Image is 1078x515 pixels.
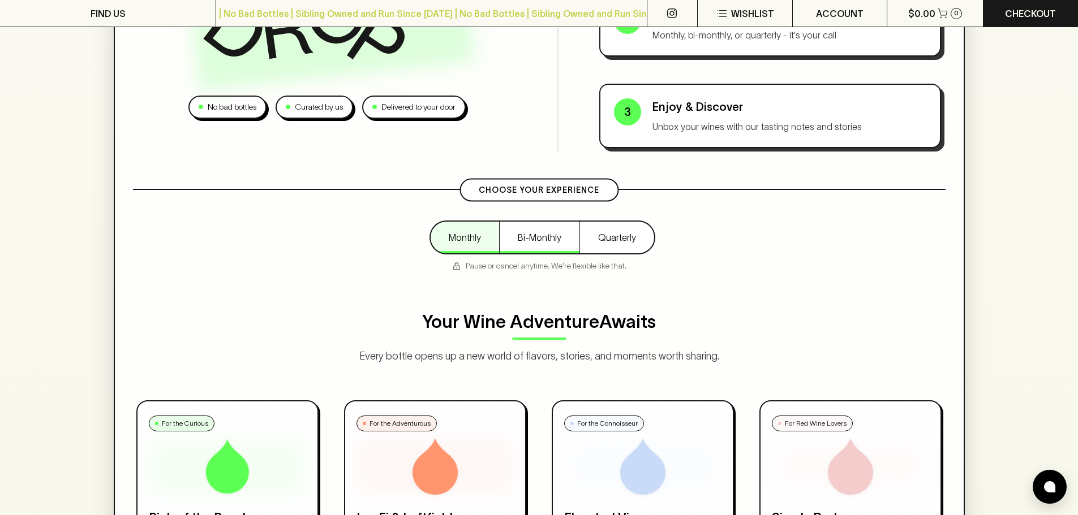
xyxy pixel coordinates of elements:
[1044,481,1055,492] img: bubble-icon
[579,222,654,253] button: Quarterly
[577,418,638,429] p: For the Connoisseur
[615,438,671,495] img: Elevated Vines
[908,7,935,20] p: $0.00
[652,28,926,42] p: Monthly, bi-monthly, or quarterly - it's your call
[162,418,208,429] p: For the Curious
[1005,7,1056,20] p: Checkout
[954,10,959,16] p: 0
[499,222,579,253] button: Bi-Monthly
[452,260,626,272] p: Pause or cancel anytime. We're flexible like that.
[208,101,256,113] p: No bad bottles
[731,7,774,20] p: Wishlist
[652,98,926,115] p: Enjoy & Discover
[313,349,766,364] p: Every bottle opens up a new world of flavors, stories, and moments worth sharing.
[431,222,499,253] button: Monthly
[199,438,256,495] img: Pick of the Bunch
[599,311,656,331] span: Awaits
[422,308,656,335] p: Your Wine Adventure
[614,98,641,125] div: 3
[370,418,431,429] p: For the Adventurous
[479,184,599,196] p: Choose Your Experience
[407,438,463,495] img: Lo-Fi & Leftfield
[381,101,456,113] p: Delivered to your door
[295,101,343,113] p: Curated by us
[822,438,879,495] img: Simply Red
[785,418,847,429] p: For Red Wine Lovers
[652,120,926,133] p: Unbox your wines with our tasting notes and stories
[91,7,126,20] p: FIND US
[816,7,864,20] p: ACCOUNT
